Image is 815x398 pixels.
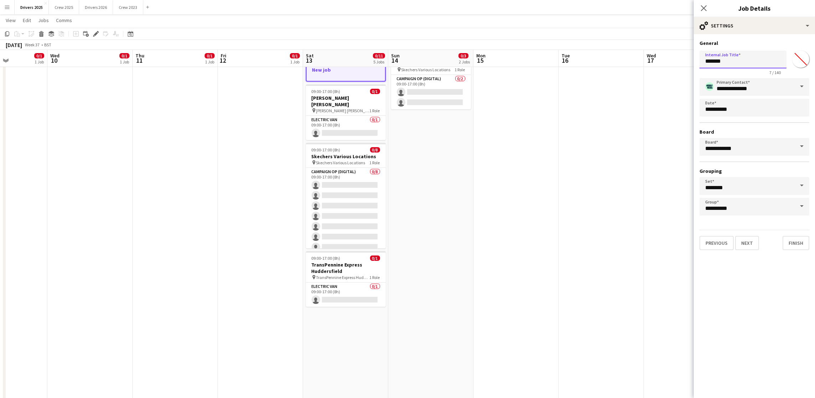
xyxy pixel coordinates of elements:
span: Fri [221,52,226,59]
h3: General [699,40,809,46]
h3: Job Details [694,4,815,13]
span: 12 [220,56,226,64]
span: Comms [56,17,72,24]
span: 1 Role [370,108,380,113]
span: 0/3 [458,53,468,58]
span: 09:00-17:00 (8h) [312,255,340,261]
span: 0/1 [370,89,380,94]
span: Edit [23,17,31,24]
button: Drivers 2025 [15,0,49,14]
span: 7 / 140 [764,70,786,75]
h3: Grouping [699,168,809,174]
span: 1 Role [370,160,380,165]
app-job-card: 09:00-17:00 (8h)0/1[PERSON_NAME] [PERSON_NAME] [PERSON_NAME] [PERSON_NAME]1 RoleElectric Van0/109... [306,84,386,140]
span: 0/1 [119,53,129,58]
span: Skechers Various Locations [401,67,451,72]
button: Drivers 2026 [79,0,113,14]
span: 0/1 [290,53,300,58]
span: Skechers Various Locations [316,160,365,165]
span: 09:00-17:00 (8h) [312,147,340,153]
button: Next [735,236,759,250]
span: Thu [135,52,144,59]
button: Previous [699,236,734,250]
span: Jobs [38,17,49,24]
span: 11 [134,56,144,64]
span: Week 37 [24,42,41,47]
span: 0/11 [373,53,385,58]
span: 1 Role [370,275,380,280]
div: 1 Job [205,59,214,64]
span: 16 [560,56,570,64]
a: Comms [53,16,75,25]
h3: Board [699,129,809,135]
span: Sun [391,52,400,59]
app-job-card: 09:00-17:00 (8h)0/1TransPennine Express Huddersfield TransPennine Express Huddersfield1 RoleElect... [306,251,386,307]
span: 15 [475,56,486,64]
span: 17 [646,56,656,64]
a: View [3,16,19,25]
button: Crew 2025 [49,0,79,14]
a: Jobs [35,16,52,25]
span: 0/1 [370,255,380,261]
span: 0/8 [370,147,380,153]
h3: New job [307,67,385,73]
span: 09:00-17:00 (8h) [312,89,340,94]
span: Mon [476,52,486,59]
span: [PERSON_NAME] [PERSON_NAME] [316,108,370,113]
h3: Skechers Various Locations [306,153,386,160]
app-card-role: Campaign Op (Digital)0/209:00-17:00 (8h) [391,75,471,109]
span: Wed [647,52,656,59]
span: 1 Role [455,67,465,72]
span: Wed [50,52,60,59]
button: Crew 2023 [113,0,143,14]
div: 1 Job [120,59,129,64]
div: Settings [694,17,815,34]
div: [DATE] [6,41,22,48]
h3: [PERSON_NAME] [PERSON_NAME] [306,95,386,108]
span: View [6,17,16,24]
span: 0/1 [34,53,44,58]
div: 1 Job [290,59,299,64]
app-card-role: Campaign Op (Digital)0/809:00-17:00 (8h) [306,168,386,264]
app-job-card: 09:00-17:00 (8h)0/2Skechers Various Locations Skechers Various Locations1 RoleCampaign Op (Digita... [391,50,471,109]
span: 14 [390,56,400,64]
span: 13 [305,56,314,64]
span: 0/1 [205,53,215,58]
span: Sat [306,52,314,59]
app-job-card: 09:00-17:00 (8h)0/8Skechers Various Locations Skechers Various Locations1 RoleCampaign Op (Digita... [306,143,386,248]
div: 1 Job [35,59,44,64]
button: Finish [783,236,809,250]
div: 2 Jobs [459,59,470,64]
app-card-role: Electric Van0/109:00-17:00 (8h) [306,116,386,140]
span: Tue [562,52,570,59]
h3: TransPennine Express Huddersfield [306,262,386,274]
span: 10 [49,56,60,64]
app-card-role: Electric Van0/109:00-17:00 (8h) [306,283,386,307]
span: TransPennine Express Huddersfield [316,275,370,280]
div: 5 Jobs [373,59,385,64]
a: Edit [20,16,34,25]
div: BST [44,42,51,47]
